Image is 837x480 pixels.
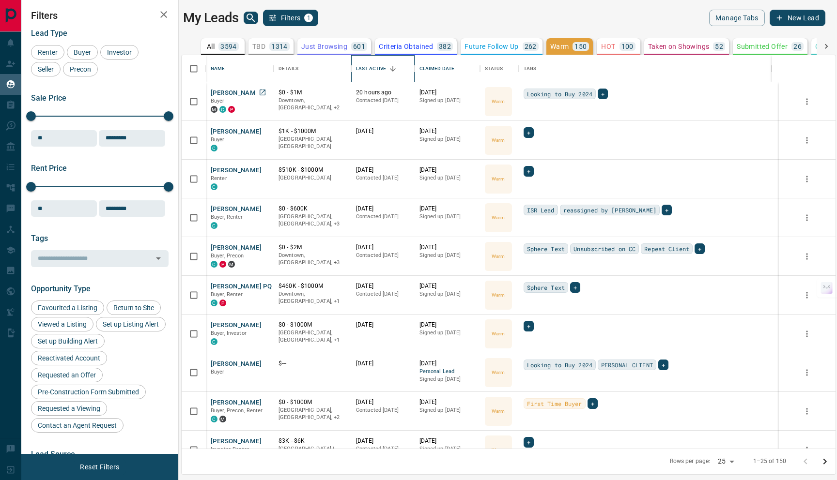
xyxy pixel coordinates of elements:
[31,334,105,348] div: Set up Building Alert
[527,283,565,292] span: Sphere Text
[31,10,169,21] h2: Filters
[211,398,262,407] button: [PERSON_NAME]
[665,205,668,215] span: +
[356,437,410,445] p: [DATE]
[274,55,351,82] div: Details
[800,443,814,457] button: more
[800,133,814,148] button: more
[219,300,226,306] div: property.ca
[356,213,410,221] p: Contacted [DATE]
[279,213,346,228] p: West End, Midtown | Central, Toronto
[524,321,534,331] div: +
[211,360,262,369] button: [PERSON_NAME]
[492,446,504,453] p: Warm
[99,320,162,328] span: Set up Listing Alert
[800,327,814,341] button: more
[63,62,98,76] div: Precon
[152,252,165,265] button: Open
[658,360,668,370] div: +
[31,401,107,416] div: Requested a Viewing
[601,89,604,99] span: +
[67,45,98,60] div: Buyer
[527,321,530,331] span: +
[356,290,410,298] p: Contacted [DATE]
[211,416,217,422] div: condos.ca
[527,399,582,408] span: First Time Buyer
[34,48,61,56] span: Renter
[31,450,75,459] span: Lead Source
[219,416,226,422] div: mrloft.ca
[31,29,67,38] span: Lead Type
[419,282,475,290] p: [DATE]
[492,253,504,260] p: Warm
[31,164,67,173] span: Rent Price
[356,282,410,290] p: [DATE]
[419,127,475,135] p: [DATE]
[356,445,410,453] p: Contacted [DATE]
[211,282,272,291] button: [PERSON_NAME] PQ
[563,205,656,215] span: reassigned by [PERSON_NAME]
[419,406,475,414] p: Signed up [DATE]
[524,127,534,138] div: +
[601,43,615,50] p: HOT
[34,304,101,312] span: Favourited a Listing
[527,437,530,447] span: +
[519,55,772,82] div: Tags
[34,354,104,362] span: Reactivated Account
[670,457,711,465] p: Rows per page:
[356,243,410,252] p: [DATE]
[301,43,347,50] p: Just Browsing
[492,175,504,182] p: Warm
[34,388,142,396] span: Pre-Construction Form Submitted
[419,321,475,329] p: [DATE]
[31,351,107,365] div: Reactivated Account
[525,43,537,50] p: 262
[34,320,90,328] span: Viewed a Listing
[644,244,689,254] span: Repeat Client
[279,445,346,468] p: [GEOGRAPHIC_DATA] | [GEOGRAPHIC_DATA], [GEOGRAPHIC_DATA]
[211,300,217,306] div: condos.ca
[419,97,475,105] p: Signed up [DATE]
[527,360,592,370] span: Looking to Buy 2024
[356,252,410,259] p: Contacted [DATE]
[379,43,433,50] p: Criteria Obtained
[356,174,410,182] p: Contacted [DATE]
[66,65,94,73] span: Precon
[698,244,701,254] span: +
[31,317,93,331] div: Viewed a Listing
[800,249,814,264] button: more
[31,284,91,293] span: Opportunity Type
[228,261,235,268] div: mrloft.ca
[211,136,225,143] span: Buyer
[31,418,124,433] div: Contact an Agent Request
[110,304,157,312] span: Return to Site
[419,290,475,298] p: Signed up [DATE]
[793,43,802,50] p: 26
[492,369,504,376] p: Warm
[211,321,262,330] button: [PERSON_NAME]
[104,48,135,56] span: Investor
[524,166,534,177] div: +
[279,205,346,213] p: $0 - $600K
[573,283,577,292] span: +
[753,457,786,465] p: 1–25 of 150
[527,128,530,137] span: +
[356,360,410,368] p: [DATE]
[211,55,225,82] div: Name
[34,421,120,429] span: Contact an Agent Request
[356,97,410,105] p: Contacted [DATE]
[662,360,665,370] span: +
[621,43,634,50] p: 100
[492,407,504,415] p: Warm
[419,375,475,383] p: Signed up [DATE]
[591,399,594,408] span: +
[356,127,410,135] p: [DATE]
[648,43,710,50] p: Taken on Showings
[356,406,410,414] p: Contacted [DATE]
[598,89,608,99] div: +
[70,48,94,56] span: Buyer
[815,43,833,50] p: Client
[34,405,104,412] span: Requested a Viewing
[770,10,825,26] button: New Lead
[419,213,475,221] p: Signed up [DATE]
